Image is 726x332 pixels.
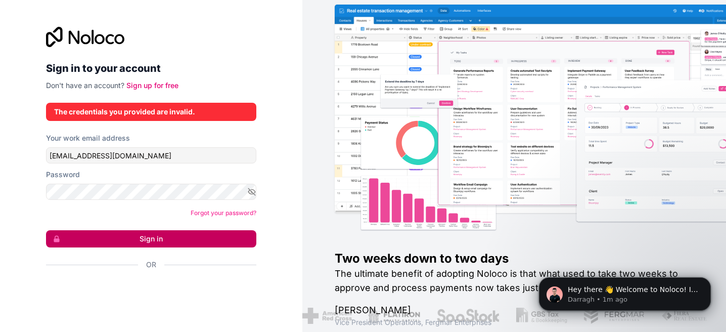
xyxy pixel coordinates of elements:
[46,170,80,180] label: Password
[524,256,726,327] iframe: Intercom notifications message
[54,107,248,117] div: The credentials you provided are invalid.
[46,184,256,200] input: Password
[146,260,156,270] span: Or
[335,251,694,267] h1: Two weeks down to two days
[191,209,256,217] a: Forgot your password?
[335,317,694,327] h1: Vice President Operations , Fergmar Enterprises
[46,81,124,90] span: Don't have an account?
[46,230,256,247] button: Sign in
[335,303,694,317] h1: [PERSON_NAME]
[41,281,253,303] iframe: Google 계정으로 로그인 버튼
[335,267,694,295] h2: The ultimate benefit of adopting Noloco is that what used to take two weeks to approve and proces...
[46,133,130,143] label: Your work email address
[126,81,178,90] a: Sign up for free
[302,308,351,324] img: /assets/american-red-cross-BAupjrZR.png
[46,59,256,77] h2: Sign in to your account
[46,147,256,163] input: Email address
